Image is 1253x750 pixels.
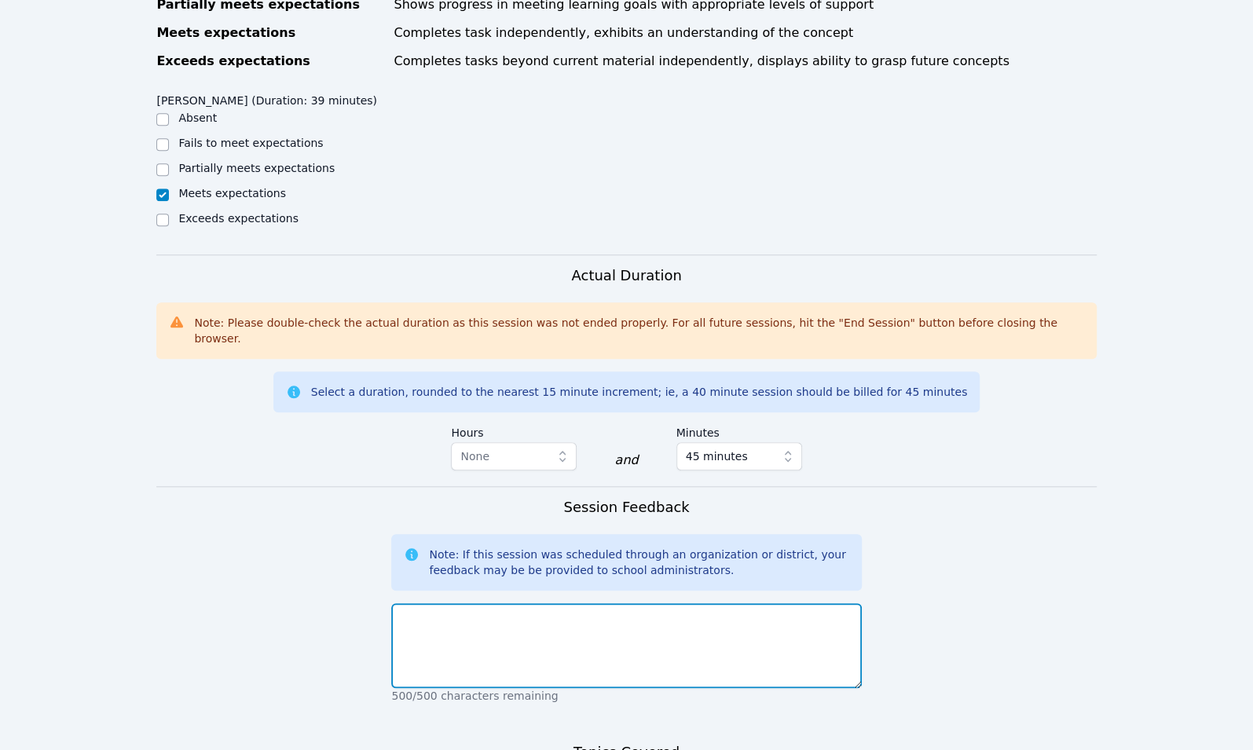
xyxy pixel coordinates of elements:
p: 500/500 characters remaining [391,688,861,704]
h3: Actual Duration [571,265,681,287]
div: and [614,451,638,470]
label: Meets expectations [178,187,286,199]
button: None [451,442,577,470]
div: Note: Please double-check the actual duration as this session was not ended properly. For all fut... [194,315,1083,346]
div: Note: If this session was scheduled through an organization or district, your feedback may be be ... [429,547,848,578]
label: Exceeds expectations [178,212,298,225]
div: Completes tasks beyond current material independently, displays ability to grasp future concepts [394,52,1096,71]
div: Meets expectations [156,24,384,42]
label: Absent [178,112,217,124]
div: Completes task independently, exhibits an understanding of the concept [394,24,1096,42]
label: Fails to meet expectations [178,137,323,149]
span: 45 minutes [686,447,748,466]
div: Exceeds expectations [156,52,384,71]
span: None [460,450,489,463]
label: Hours [451,419,577,442]
div: Select a duration, rounded to the nearest 15 minute increment; ie, a 40 minute session should be ... [311,384,967,400]
button: 45 minutes [676,442,802,470]
label: Minutes [676,419,802,442]
label: Partially meets expectations [178,162,335,174]
legend: [PERSON_NAME] (Duration: 39 minutes) [156,86,377,110]
h3: Session Feedback [563,496,689,518]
